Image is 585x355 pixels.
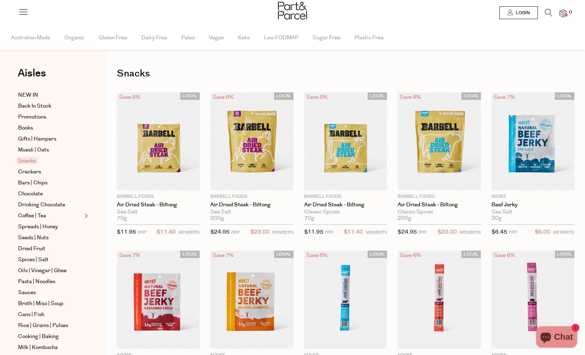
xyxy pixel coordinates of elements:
[64,25,84,50] span: Organic
[535,228,550,237] span: $6.00
[18,135,56,143] span: Gifts | Hampers
[18,179,83,187] a: Bars | Chips
[117,194,200,200] p: Barbell Foods
[18,102,83,110] a: Back In Stock
[398,202,481,208] a: Air Dried Steak - Biltong
[555,251,574,258] span: LOCAL
[18,190,43,198] span: Chocolate
[18,168,41,176] span: Crackers
[272,230,294,235] small: MEMBERS
[18,168,83,176] a: Crackers
[18,234,49,242] span: Seeds | Nuts
[366,230,387,235] small: MEMBERS
[304,202,387,208] a: Air Dried Steak - Biltong
[460,230,481,235] small: MEMBERS
[18,299,63,308] span: Broth | Miso | Soup
[18,157,83,165] a: Snacks
[18,310,83,319] a: Cans | Fish
[138,230,146,235] small: RRP
[18,201,65,209] span: Drinking Chocolate
[18,343,83,352] a: Milk | Kombucha
[210,251,293,349] img: Beef Jerky
[18,135,83,143] a: Gifts | Hampers
[438,228,457,237] span: $23.00
[419,230,427,235] small: RRP
[304,215,314,222] span: 70g
[16,157,38,164] span: Snacks
[250,228,269,237] span: $23.00
[18,267,83,275] a: Oils | Vinegar | Ghee
[18,277,55,286] span: Pasta | Noodles
[18,113,83,121] a: Promotions
[398,215,411,222] span: 200g
[18,321,83,330] a: Rice | Grains | Pulses
[354,25,384,50] span: Plastic Free
[18,256,83,264] a: Spices | Salt
[461,251,481,258] span: LOCAL
[210,194,293,200] p: Barbell Foods
[499,6,538,19] a: Login
[304,228,323,236] span: $11.95
[98,25,127,50] span: Gluten Free
[141,25,167,50] span: Dairy Free
[181,25,195,50] span: Paleo
[18,321,68,330] span: Rice | Grains | Pulses
[18,212,83,220] a: Coffee | Tea
[18,102,51,110] span: Back In Stock
[18,245,45,253] span: Dried Fruit
[313,25,340,50] span: Sugar Free
[304,209,387,215] div: Classic Spices
[18,288,83,297] a: Sauces
[560,10,567,17] a: 0
[304,92,330,102] div: Save 5%
[278,2,307,19] img: Part&Parcel
[492,251,517,260] div: Save 6%
[18,124,33,132] span: Books
[492,202,574,208] a: Beef Jerky
[18,124,83,132] a: Books
[514,10,530,16] span: Login
[180,92,200,100] span: LOCAL
[304,251,387,349] img: Organic Beef Stick
[117,228,136,236] span: $11.95
[567,9,574,16] span: 0
[304,92,387,190] img: Air Dried Steak - Biltong
[117,92,142,102] div: Save 5%
[274,251,294,258] span: LOCAL
[368,251,387,258] span: LOCAL
[18,234,83,242] a: Seeds | Nuts
[180,251,200,258] span: LOCAL
[18,190,83,198] a: Chocolate
[83,212,88,220] button: Expand/Collapse Coffee | Tea
[18,65,46,81] span: Aisles
[461,92,481,100] span: LOCAL
[304,251,330,260] div: Save 6%
[492,215,502,222] span: 30g
[231,230,239,235] small: RRP
[117,209,200,215] div: Sea Salt
[117,251,142,260] div: Save 7%
[18,332,59,341] span: Cooking | Baking
[117,92,200,190] img: Air Dried Steak - Biltong
[553,230,574,235] small: MEMBERS
[398,92,423,102] div: Save 8%
[492,194,574,200] p: KOOEE
[18,343,58,352] span: Milk | Kombucha
[18,113,46,121] span: Promotions
[492,209,574,215] div: Sea Salt
[398,228,417,236] span: $24.95
[210,202,293,208] a: Air Dried Steak - Biltong
[18,245,83,253] a: Dried Fruit
[18,223,83,231] a: Spreads | Honey
[18,68,46,86] a: Aisles
[18,212,46,220] span: Coffee | Tea
[18,256,49,264] span: Spices | Salt
[18,146,49,154] span: Muesli | Oats
[209,25,224,50] span: Vegan
[210,215,224,222] span: 200g
[18,91,38,99] span: NEW IN
[210,209,293,215] div: Sea Salt
[274,92,294,100] span: LOCAL
[398,209,481,215] div: Classic Spices
[398,251,423,260] div: Save 6%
